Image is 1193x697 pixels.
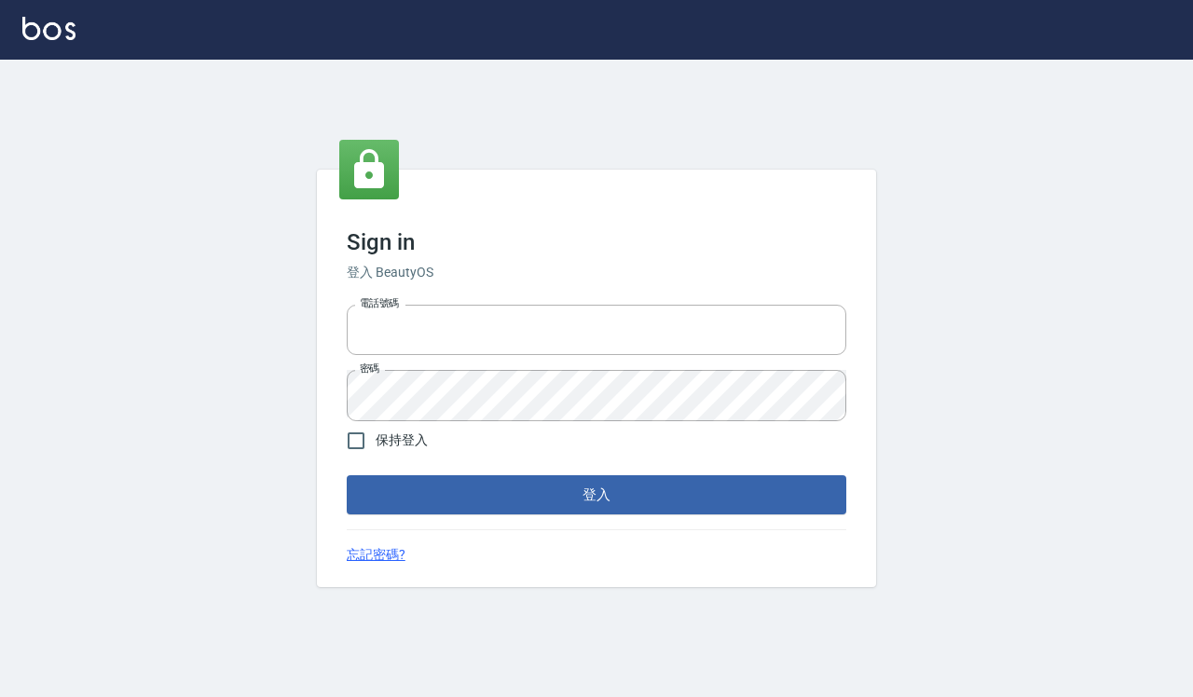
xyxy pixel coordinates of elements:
button: 登入 [347,475,846,514]
label: 密碼 [360,362,379,376]
img: Logo [22,17,75,40]
span: 保持登入 [376,430,428,450]
h6: 登入 BeautyOS [347,263,846,282]
label: 電話號碼 [360,296,399,310]
h3: Sign in [347,229,846,255]
a: 忘記密碼? [347,545,405,565]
